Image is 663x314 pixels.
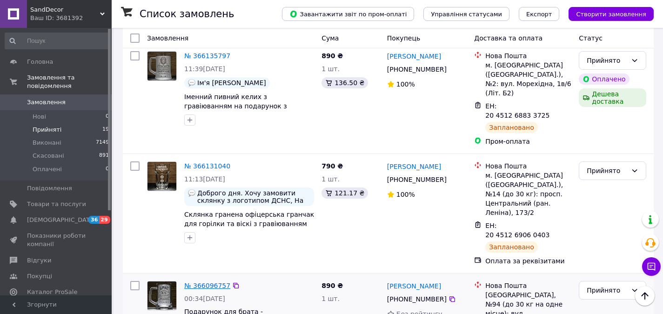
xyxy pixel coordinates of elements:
span: 00:34[DATE] [184,295,225,302]
span: ЕН: 20 4512 6906 0403 [485,222,549,239]
span: 11:13[DATE] [184,175,225,183]
span: Скасовані [33,152,64,160]
a: Фото товару [147,51,177,81]
span: 0 [106,165,109,174]
span: Показники роботи компанії [27,232,86,248]
button: Управління статусами [423,7,509,21]
div: [PHONE_NUMBER] [385,293,449,306]
span: 11:39[DATE] [184,65,225,73]
span: Ім'я [PERSON_NAME] [197,79,266,87]
span: ЕН: 20 4512 6883 3725 [485,102,549,119]
a: Фото товару [147,161,177,191]
a: [PERSON_NAME] [387,162,441,171]
div: Прийнято [587,166,627,176]
span: SandDecor [30,6,100,14]
img: Фото товару [147,162,176,191]
a: № 366135797 [184,52,230,60]
span: 790 ₴ [321,162,343,170]
a: Створити замовлення [559,10,654,17]
span: Товари та послуги [27,200,86,208]
span: 100% [396,191,415,198]
a: Іменний пивний келих з гравіюванням на подарунок з написом Пий пиво! Живи красиво! [184,93,304,119]
span: Cума [321,34,339,42]
span: 890 ₴ [321,282,343,289]
span: Покупці [27,272,52,281]
a: № 366096757 [184,282,230,289]
img: Фото товару [147,52,176,80]
img: :speech_balloon: [188,79,195,87]
button: Чат з покупцем [642,257,661,276]
div: Дешева доставка [579,88,646,107]
span: Виконані [33,139,61,147]
span: Головна [27,58,53,66]
h1: Список замовлень [140,8,234,20]
span: 7149 [96,139,109,147]
span: 891 [99,152,109,160]
span: 29 [99,216,110,224]
span: [DEMOGRAPHIC_DATA] [27,216,96,224]
span: Доброго дня. Хочу замовити склянку з логотипом ДСНС, На звороті Наказ ГУ ДСНС України в [GEOGRAPH... [197,189,310,204]
span: Каталог ProSale [27,288,77,296]
button: Створити замовлення [569,7,654,21]
span: 0 [106,113,109,121]
a: [PERSON_NAME] [387,52,441,61]
span: Покупець [387,34,420,42]
a: Склянка гранена офіцерська гранчак для горілки та віскі з гравіюванням емблеми ДСНС і тексту на д... [184,211,314,246]
span: 1 шт. [321,295,340,302]
button: Наверх [635,286,655,306]
span: Статус [579,34,603,42]
span: Прийняті [33,126,61,134]
span: Доставка та оплата [474,34,542,42]
img: Фото товару [147,281,176,310]
span: 1 шт. [321,175,340,183]
a: Фото товару [147,281,177,311]
div: Нова Пошта [485,51,571,60]
div: Нова Пошта [485,161,571,171]
div: Прийнято [587,55,627,66]
input: Пошук [5,33,110,49]
span: Створити замовлення [576,11,646,18]
img: :speech_balloon: [188,189,195,197]
span: Замовлення [27,98,66,107]
span: Управління статусами [431,11,502,18]
div: Пром-оплата [485,137,571,146]
div: [PHONE_NUMBER] [385,173,449,186]
span: 890 ₴ [321,52,343,60]
div: м. [GEOGRAPHIC_DATA] ([GEOGRAPHIC_DATA].), №14 (до 30 кг): просп. Центральний (ран. Леніна), 173/2 [485,171,571,217]
span: Замовлення [147,34,188,42]
span: 100% [396,80,415,88]
div: Прийнято [587,285,627,295]
a: № 366131040 [184,162,230,170]
div: Нова Пошта [485,281,571,290]
span: 36 [88,216,99,224]
button: Завантажити звіт по пром-оплаті [282,7,414,21]
div: Оплата за реквізитами [485,256,571,266]
span: 19 [102,126,109,134]
span: Нові [33,113,46,121]
span: 1 шт. [321,65,340,73]
div: 121.17 ₴ [321,187,368,199]
span: Експорт [526,11,552,18]
div: [PHONE_NUMBER] [385,63,449,76]
div: Оплачено [579,73,629,85]
button: Експорт [519,7,560,21]
div: Заплановано [485,122,538,133]
div: м. [GEOGRAPHIC_DATA] ([GEOGRAPHIC_DATA].), №2: вул. Морехідна, 1в/6 (Літ. Б2) [485,60,571,98]
a: [PERSON_NAME] [387,281,441,291]
div: Заплановано [485,241,538,253]
span: Відгуки [27,256,51,265]
div: Ваш ID: 3681392 [30,14,112,22]
span: Замовлення та повідомлення [27,73,112,90]
div: 136.50 ₴ [321,77,368,88]
span: Завантажити звіт по пром-оплаті [289,10,407,18]
span: Оплачені [33,165,62,174]
span: Повідомлення [27,184,72,193]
